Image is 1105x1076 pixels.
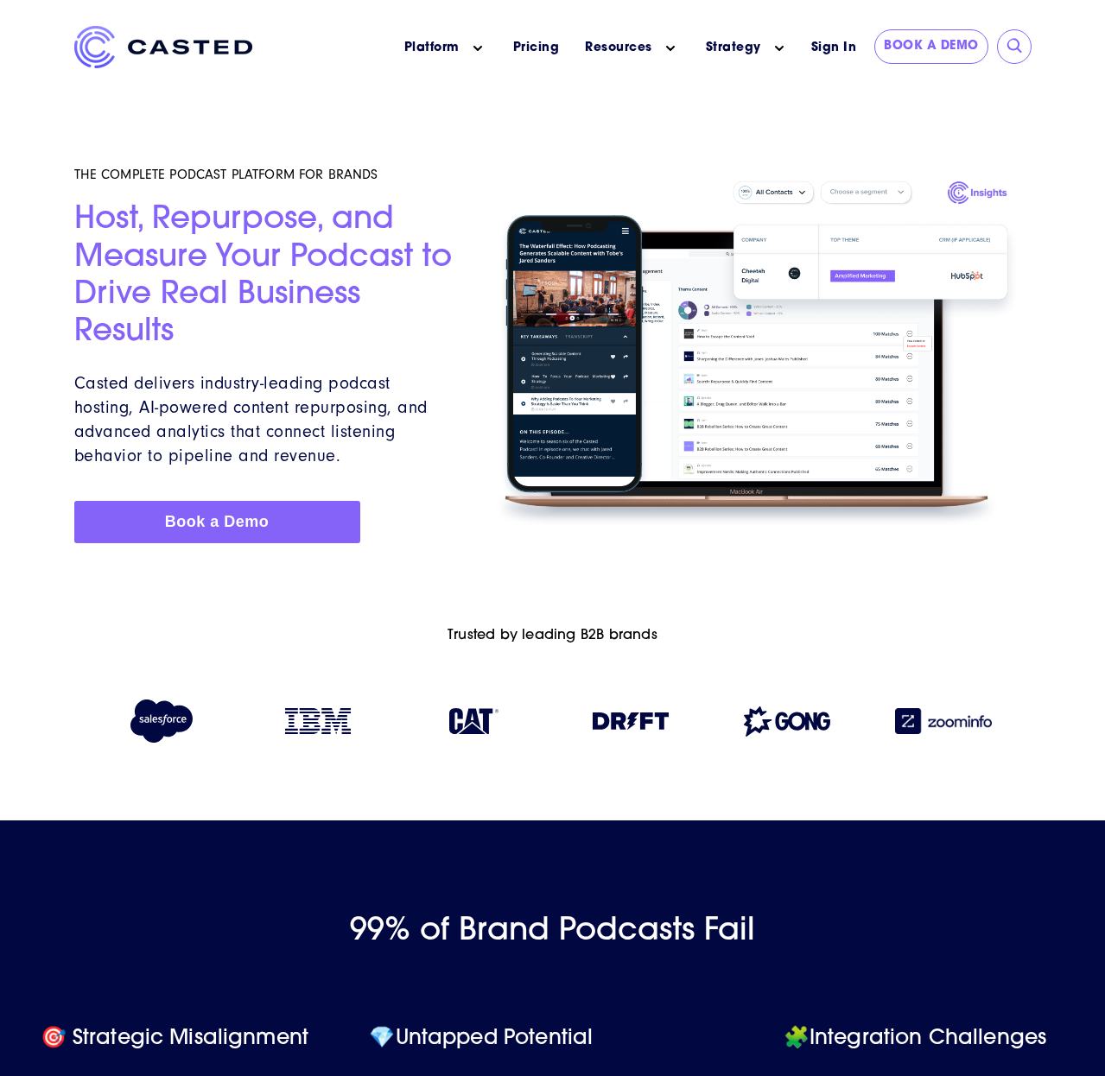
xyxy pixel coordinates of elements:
[74,166,461,183] h5: THE COMPLETE PODCAST PLATFORM FOR BRANDS
[706,39,761,57] a: Strategy
[593,712,669,730] img: Drift logo
[285,708,351,734] img: IBM logo
[74,26,252,68] img: Casted_Logo_Horizontal_FullColor_PUR_BLUE
[369,1029,593,1049] span: Untapped Potential
[513,39,560,57] a: Pricing
[404,39,460,57] a: Platform
[74,373,428,465] span: Casted delivers industry-leading podcast hosting, AI-powered content repurposing, and advanced an...
[784,1029,1046,1049] span: Integration Challenges
[1007,38,1024,55] input: Submit
[744,706,830,737] img: Gong logo
[278,26,802,70] nav: Main menu
[74,202,461,351] h2: Host, Repurpose, and Measure Your Podcast to Drive Real Business Results
[874,29,988,64] a: Book a Demo
[449,708,499,734] img: Caterpillar logo
[802,29,867,66] a: Sign In
[369,1029,395,1049] span: 💎
[585,39,652,57] a: Resources
[123,699,200,743] img: Salesforce logo
[165,513,270,530] span: Book a Demo
[784,1029,810,1049] span: 🧩
[41,1029,309,1049] span: 🎯 Strategic Misalignment
[481,173,1031,537] img: Homepage Hero
[74,501,360,543] a: Book a Demo
[74,628,1032,644] h6: Trusted by leading B2B brands
[895,708,992,734] img: Zoominfo logo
